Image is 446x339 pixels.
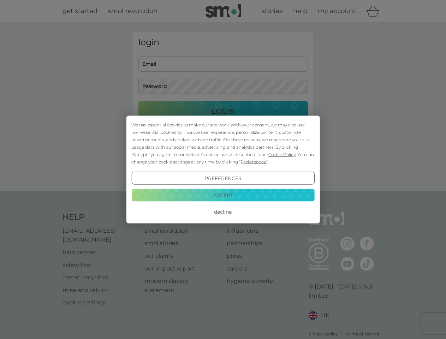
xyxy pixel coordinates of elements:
[240,159,266,165] span: Preferences
[126,116,320,224] div: Cookie Consent Prompt
[131,121,314,166] div: We use essential cookies to make our site work. With your consent, we may also use non-essential ...
[131,189,314,201] button: Accept
[268,152,296,157] span: Cookie Policy
[131,172,314,185] button: Preferences
[131,206,314,218] button: Decline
